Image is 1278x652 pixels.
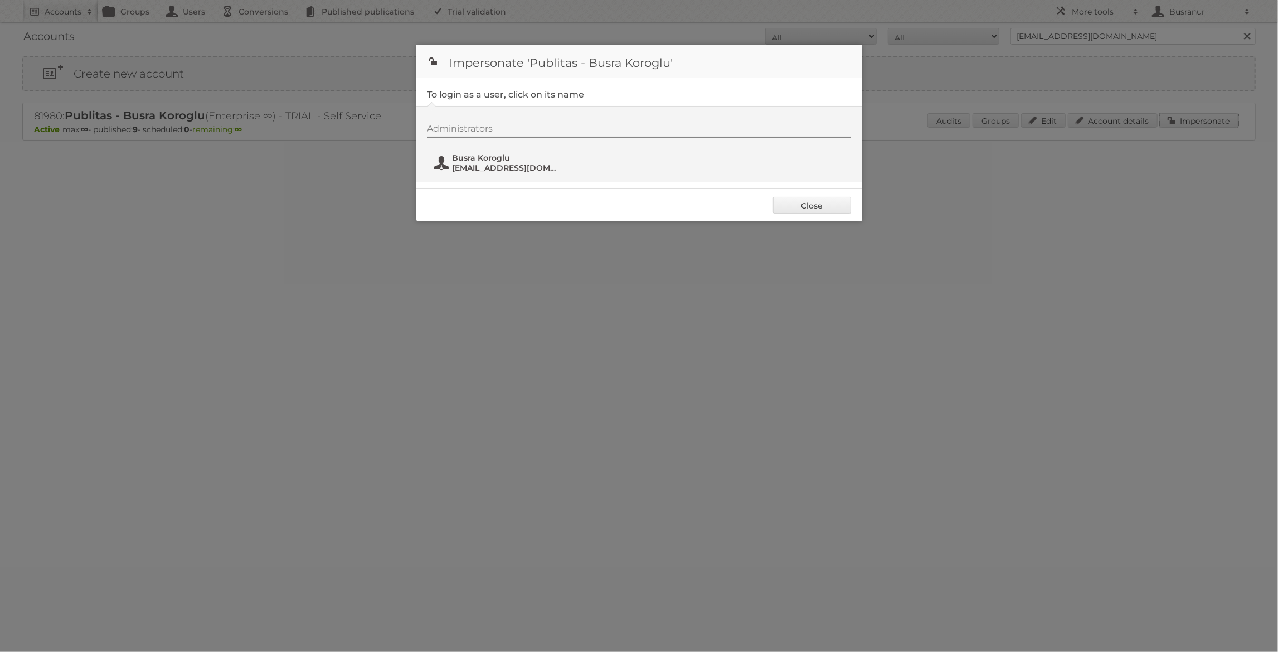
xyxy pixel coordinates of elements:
[416,45,862,78] h1: Impersonate 'Publitas - Busra Koroglu'
[427,89,585,100] legend: To login as a user, click on its name
[773,197,851,214] a: Close
[433,152,564,174] button: Busra Koroglu [EMAIL_ADDRESS][DOMAIN_NAME]
[427,123,851,138] div: Administrators
[453,153,561,163] span: Busra Koroglu
[453,163,561,173] span: [EMAIL_ADDRESS][DOMAIN_NAME]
